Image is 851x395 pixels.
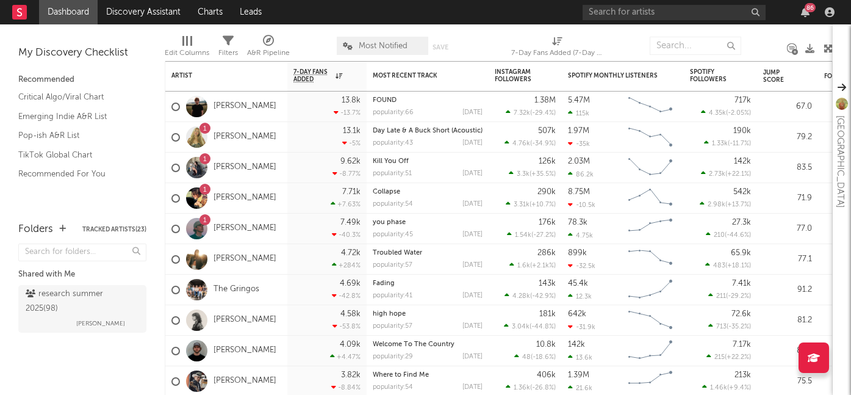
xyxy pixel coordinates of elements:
div: FOUND [373,97,483,104]
div: ( ) [506,109,556,117]
div: Instagram Followers [495,68,537,83]
div: Where to Find Me [373,372,483,379]
div: 7-Day Fans Added (7-Day Fans Added) [511,31,603,66]
button: Filter by Spotify Monthly Listeners [666,70,678,82]
div: Fading [373,280,483,287]
div: 717k [734,96,751,104]
a: FOUND [373,97,397,104]
div: 9.62k [340,158,361,165]
div: 142k [734,158,751,165]
div: Filters [218,46,238,60]
svg: Chart title [623,275,678,305]
div: Edit Columns [165,46,209,60]
span: -11.7 % [730,140,749,147]
div: 72.6k [731,310,751,318]
div: 290k [537,188,556,196]
div: 10.8k [536,341,556,349]
div: 3.82k [341,371,361,379]
div: Kill You Off [373,158,483,165]
svg: Chart title [623,305,678,336]
span: 210 [714,232,725,239]
div: -40.3 % [332,231,361,239]
div: My Discovery Checklist [18,46,146,60]
span: 1.6k [517,263,530,269]
div: 143k [539,280,556,288]
div: +4.47 % [330,353,361,361]
div: ( ) [701,170,751,178]
div: 45.4k [568,280,588,288]
div: A&R Pipeline [247,31,290,66]
div: [DATE] [462,231,483,238]
a: [PERSON_NAME] [214,101,276,112]
input: Search for artists [583,5,766,20]
svg: Chart title [623,92,678,122]
svg: Chart title [623,153,678,183]
div: 4.75k [568,231,593,239]
span: -35.2 % [728,324,749,330]
div: popularity: 57 [373,323,412,330]
span: -42.9 % [532,293,554,300]
div: ( ) [504,139,556,147]
div: 27.3k [732,219,751,226]
div: 71.9 [763,191,812,206]
div: 642k [568,310,586,318]
div: ( ) [506,383,556,391]
a: high hope [373,311,406,317]
div: Jump Score [763,69,794,84]
svg: Chart title [623,244,678,275]
div: 7.49k [340,219,361,226]
div: +7.63 % [331,200,361,208]
div: [DATE] [462,109,483,116]
div: Collapse [373,189,483,195]
div: ( ) [504,292,556,300]
span: 2.98k [708,201,725,208]
a: [PERSON_NAME] [214,162,276,173]
div: -32.5k [568,262,595,270]
a: Kill You Off [373,158,409,165]
div: ( ) [702,383,751,391]
div: ( ) [506,200,556,208]
div: 286k [537,249,556,257]
span: -26.8 % [532,385,554,391]
div: 126k [539,158,556,165]
div: [DATE] [462,353,483,360]
span: -2.05 % [728,110,749,117]
div: +284 % [332,261,361,269]
div: 2.03M [568,158,590,165]
div: you phase [373,219,483,226]
button: Tracked Artists(23) [82,226,146,233]
a: Emerging Indie A&R List [18,110,134,123]
div: popularity: 41 [373,292,412,299]
div: -13.7 % [334,109,361,117]
div: Filters [218,31,238,66]
div: 21.6k [568,384,592,392]
div: -35k [568,140,590,148]
button: Filter by Instagram Followers [544,70,556,82]
div: -5 % [342,139,361,147]
button: Filter by 7-Day Fans Added [348,70,361,82]
button: Filter by Most Recent Track [470,70,483,82]
svg: Chart title [623,214,678,244]
span: -29.2 % [728,293,749,300]
div: 4.58k [340,310,361,318]
button: Filter by Jump Score [800,70,812,82]
div: 542k [733,188,751,196]
div: -42.8 % [332,292,361,300]
div: 86 [805,3,816,12]
div: -53.8 % [332,322,361,330]
span: +22.1 % [727,171,749,178]
div: 65.9k [731,249,751,257]
a: Recommended For You [18,167,134,181]
div: Spotify Followers [690,68,733,83]
div: popularity: 45 [373,231,413,238]
div: 77.0 [763,222,812,236]
span: +10.7 % [531,201,554,208]
div: ( ) [701,109,751,117]
div: 86.2k [568,170,594,178]
span: -27.2 % [533,232,554,239]
div: popularity: 29 [373,353,413,360]
span: 3.31k [514,201,530,208]
span: 4.28k [512,293,530,300]
div: 142k [568,341,585,349]
div: [DATE] [462,262,483,269]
